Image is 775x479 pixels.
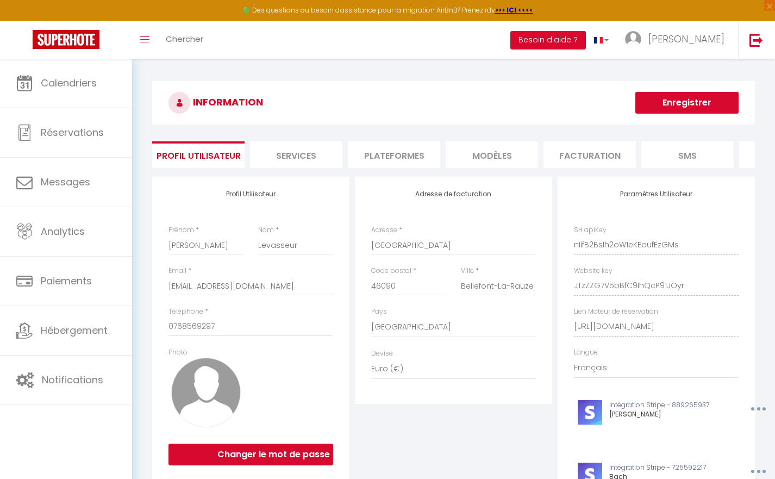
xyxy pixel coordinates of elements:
button: Enregistrer [635,92,739,114]
img: avatar.png [171,358,241,427]
p: Intégration Stripe - 889265937 [609,400,726,410]
span: Analytics [41,225,85,238]
label: Devise [371,349,393,359]
h3: INFORMATION [152,81,755,125]
span: Réservations [41,126,104,139]
a: >>> ICI <<<< [495,5,533,15]
label: Langue [574,347,598,358]
span: Chercher [166,33,203,45]
h4: Adresse de facturation [371,190,536,198]
label: Website key [574,266,612,276]
p: Intégration Stripe - 725592217 [609,463,726,473]
li: Services [250,141,342,168]
label: Pays [371,307,387,317]
label: Code postal [371,266,411,276]
span: Messages [41,175,90,189]
label: SH apiKey [574,225,607,235]
label: Ville [461,266,474,276]
a: Chercher [158,21,211,59]
img: logout [749,33,763,47]
img: stripe-logo.jpeg [578,400,602,425]
span: [PERSON_NAME] [648,32,724,46]
img: Super Booking [33,30,99,49]
a: ... [PERSON_NAME] [617,21,738,59]
li: SMS [641,141,734,168]
h4: Paramètres Utilisateur [574,190,739,198]
label: Photo [168,347,187,358]
li: Profil Utilisateur [152,141,245,168]
button: Besoin d'aide ? [510,31,586,49]
label: Téléphone [168,307,203,317]
span: Notifications [42,373,103,387]
span: Hébergement [41,324,108,337]
label: Lien Moteur de réservation [574,307,658,317]
li: Plateformes [348,141,440,168]
li: MODÈLES [446,141,538,168]
label: Email [168,266,186,276]
label: Nom [258,225,274,235]
h4: Profil Utilisateur [168,190,333,198]
span: [PERSON_NAME] [609,409,661,419]
span: Paiements [41,274,92,288]
span: Calendriers [41,76,97,90]
label: Adresse [371,225,397,235]
li: Facturation [543,141,636,168]
img: ... [625,31,641,47]
button: Changer le mot de passe [168,444,333,465]
label: Prénom [168,225,194,235]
